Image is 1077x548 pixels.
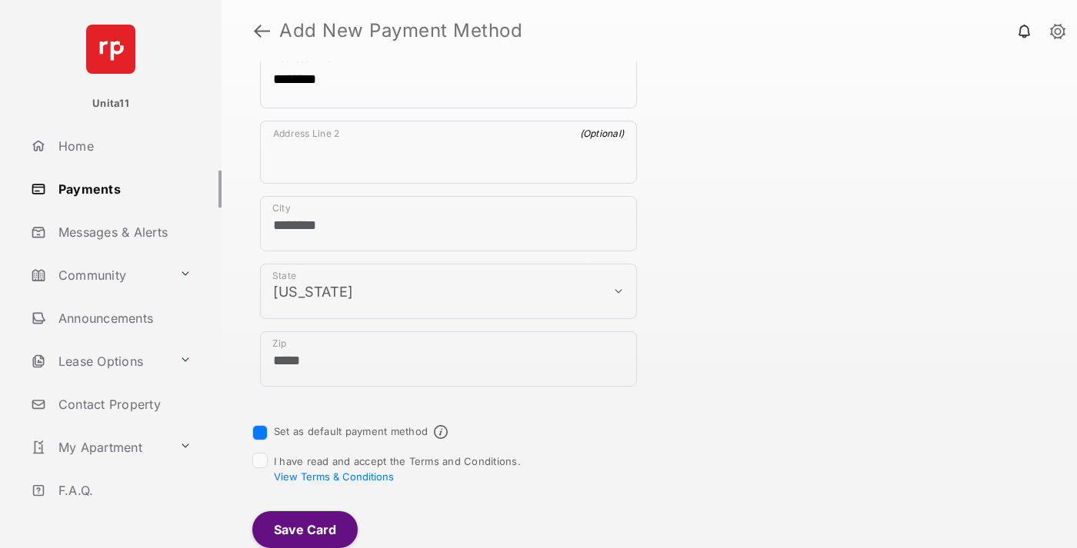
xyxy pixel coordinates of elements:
[25,257,173,294] a: Community
[260,331,637,387] div: payment_method_screening[postal_addresses][postalCode]
[274,425,428,437] label: Set as default payment method
[252,511,358,548] button: Save Card
[279,22,522,40] strong: Add New Payment Method
[274,470,394,483] button: I have read and accept the Terms and Conditions.
[25,429,173,466] a: My Apartment
[86,25,135,74] img: svg+xml;base64,PHN2ZyB4bWxucz0iaHR0cDovL3d3dy53My5vcmcvMjAwMC9zdmciIHdpZHRoPSI2NCIgaGVpZ2h0PSI2NC...
[92,96,129,111] p: Unita11
[260,121,637,184] div: payment_method_screening[postal_addresses][addressLine2]
[260,45,637,108] div: payment_method_screening[postal_addresses][addressLine1]
[260,196,637,251] div: payment_method_screening[postal_addresses][locality]
[260,264,637,319] div: payment_method_screening[postal_addresses][administrativeArea]
[25,343,173,380] a: Lease Options
[25,472,222,509] a: F.A.Q.
[25,386,222,423] a: Contact Property
[25,300,222,337] a: Announcements
[434,425,448,439] span: Default payment method info
[274,455,521,483] span: I have read and accept the Terms and Conditions.
[25,214,222,251] a: Messages & Alerts
[25,171,222,208] a: Payments
[25,128,222,164] a: Home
